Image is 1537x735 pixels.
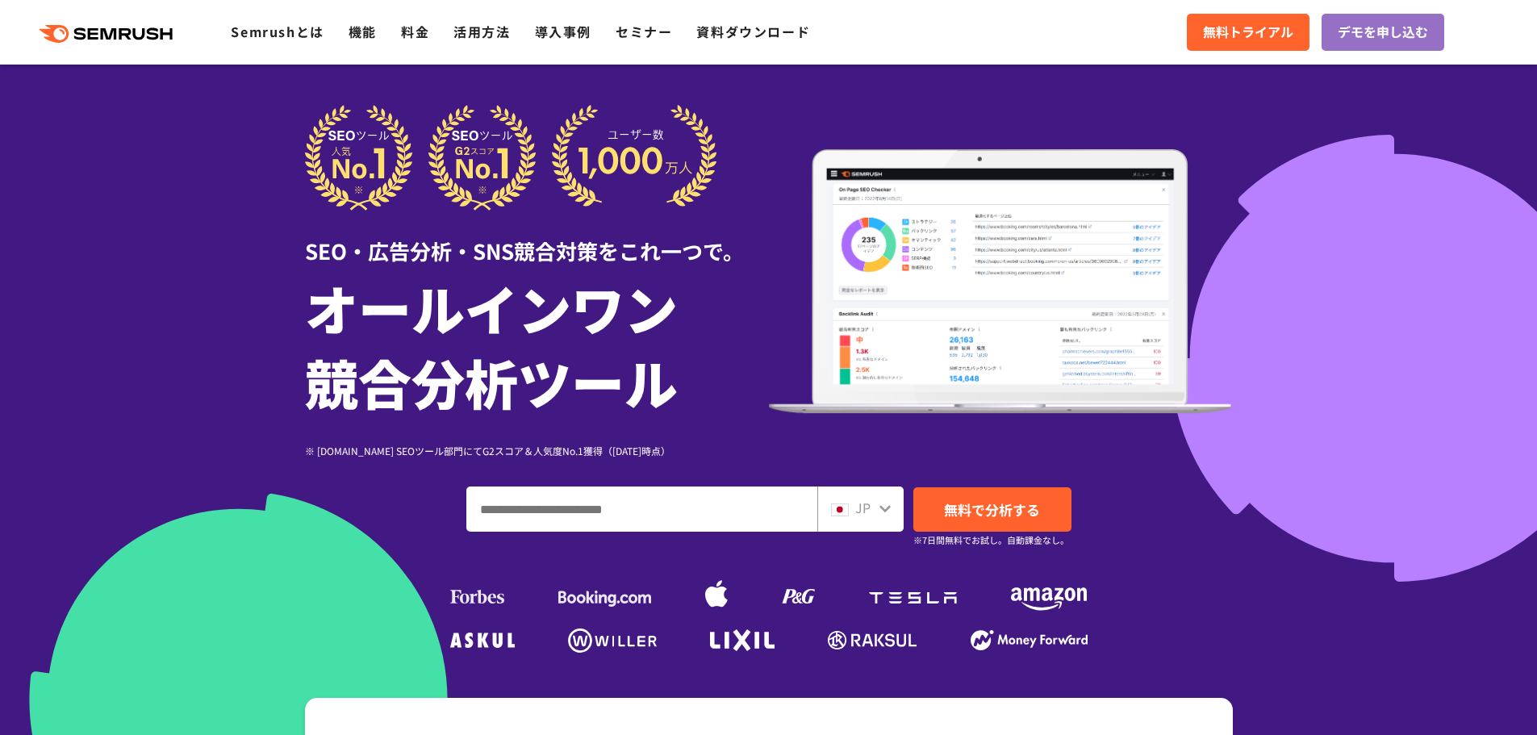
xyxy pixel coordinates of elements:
[1187,14,1309,51] a: 無料トライアル
[467,487,817,531] input: ドメイン、キーワードまたはURLを入力してください
[349,22,377,41] a: 機能
[913,532,1069,548] small: ※7日間無料でお試し。自動課金なし。
[913,487,1071,532] a: 無料で分析する
[401,22,429,41] a: 料金
[696,22,810,41] a: 資料ダウンロード
[616,22,672,41] a: セミナー
[305,443,769,458] div: ※ [DOMAIN_NAME] SEOツール部門にてG2スコア＆人気度No.1獲得（[DATE]時点）
[1338,22,1428,43] span: デモを申し込む
[305,211,769,266] div: SEO・広告分析・SNS競合対策をこれ一つで。
[535,22,591,41] a: 導入事例
[1322,14,1444,51] a: デモを申し込む
[453,22,510,41] a: 活用方法
[305,270,769,419] h1: オールインワン 競合分析ツール
[855,498,871,517] span: JP
[231,22,324,41] a: Semrushとは
[944,499,1040,520] span: 無料で分析する
[1203,22,1293,43] span: 無料トライアル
